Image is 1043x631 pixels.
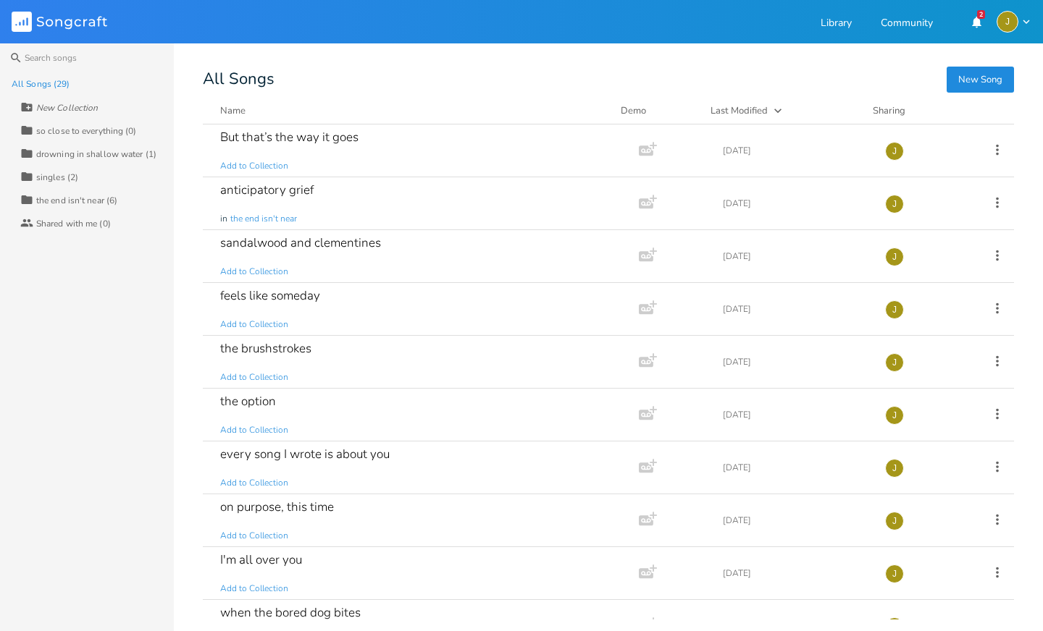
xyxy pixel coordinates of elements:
div: All Songs (29) [12,80,70,88]
div: Shared with me (0) [36,219,111,228]
span: the end isn't near [230,213,297,225]
div: jupiterandjuliette [885,564,904,583]
div: the option [220,395,276,407]
div: Name [220,104,246,117]
div: singles (2) [36,173,78,182]
button: 2 [962,9,991,35]
div: jupiterandjuliette [885,195,904,213]
div: on purpose, this time [220,501,334,513]
div: jupiterandjuliette [885,353,904,372]
div: New Collection [36,103,98,112]
div: [DATE] [723,357,868,366]
div: [DATE] [723,569,868,577]
div: 2 [977,10,985,19]
div: feels like someday [220,289,320,302]
div: [DATE] [723,410,868,419]
span: in [220,213,227,225]
span: Add to Collection [220,318,288,331]
div: so close to everything (0) [36,127,137,135]
div: jupiterandjuliette [885,512,904,530]
a: Library [821,18,852,30]
span: Add to Collection [220,583,288,595]
span: Add to Collection [220,477,288,489]
div: jupiterandjuliette [997,11,1018,33]
span: Add to Collection [220,371,288,384]
div: jupiterandjuliette [885,406,904,425]
div: [DATE] [723,252,868,261]
div: jupiterandjuliette [885,247,904,266]
div: the end isn't near (6) [36,196,117,205]
div: every song I wrote is about you [220,448,390,460]
div: jupiterandjuliette [885,300,904,319]
div: [DATE] [723,199,868,208]
div: I'm all over you [220,554,302,566]
div: All Songs [203,72,1014,86]
span: Add to Collection [220,266,288,278]
div: [DATE] [723,463,868,472]
button: New Song [947,67,1014,93]
div: Demo [621,103,693,118]
div: anticipatory grief [220,184,314,196]
div: the brushstrokes [220,342,311,355]
div: Sharing [873,103,960,118]
button: Last Modified [711,103,855,118]
div: But that’s the way it goes [220,131,359,143]
div: jupiterandjuliette [885,459,904,478]
button: J [997,11,1031,33]
div: [DATE] [723,305,868,313]
div: jupiterandjuliette [885,142,904,161]
button: Name [220,103,603,118]
div: Last Modified [711,104,768,117]
div: drowning in shallow water (1) [36,150,156,158]
div: [DATE] [723,516,868,525]
a: Community [881,18,933,30]
span: Add to Collection [220,160,288,172]
div: sandalwood and clementines [220,237,381,249]
div: [DATE] [723,146,868,155]
span: Add to Collection [220,424,288,436]
div: when the bored dog bites [220,606,361,619]
span: Add to Collection [220,530,288,542]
